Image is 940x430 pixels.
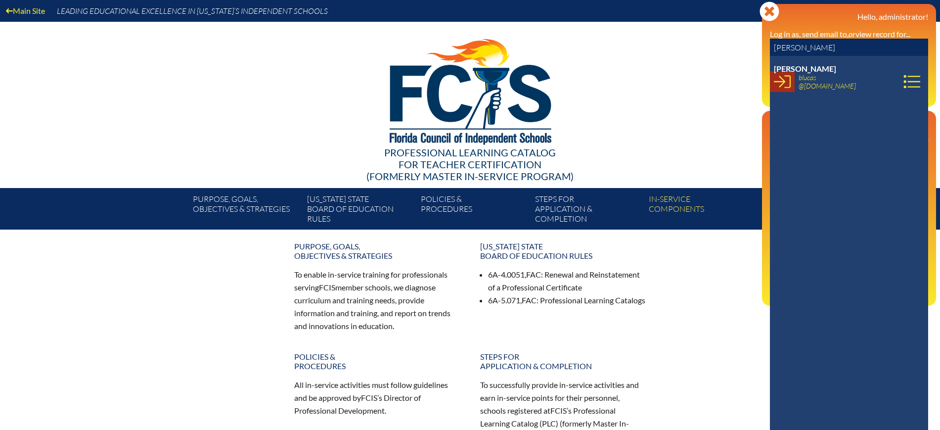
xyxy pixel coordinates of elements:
span: for Teacher Certification [399,158,541,170]
a: Purpose, goals,objectives & strategies [189,192,303,230]
span: FCIS [361,393,377,402]
a: Policies &Procedures [417,192,531,230]
span: PLC [542,419,556,428]
svg: Log out [920,289,928,297]
li: 6A-5.071, : Professional Learning Catalogs [488,294,646,307]
a: Purpose, goals,objectives & strategies [288,238,466,264]
a: In-servicecomponents [645,192,759,230]
a: User infoReports [766,80,809,93]
a: Main Site [2,4,49,17]
span: [PERSON_NAME] [774,64,836,73]
i: or [849,29,855,39]
svg: Close [760,1,779,21]
label: Log in as, send email to, view record for... [770,29,910,39]
li: 6A-4.0051, : Renewal and Reinstatement of a Professional Certificate [488,268,646,294]
a: [US_STATE] StateBoard of Education rules [303,192,417,230]
a: PLC Coordinator [US_STATE] Council of Independent Schools since [DATE] [766,206,923,239]
a: [US_STATE] StateBoard of Education rules [474,238,652,264]
p: To enable in-service training for professionals serving member schools, we diagnose curriculum an... [294,268,460,332]
span: FAC [522,295,537,305]
span: FCIS [319,283,335,292]
span: FAC [526,270,541,279]
a: Director of Professional Development [US_STATE] Council of Independent Schools since [DATE] [766,242,923,275]
h3: Hello, administrator! [770,12,928,21]
img: FCISlogo221.eps [368,22,572,157]
a: Steps forapplication & completion [474,348,652,375]
a: blucas@[DOMAIN_NAME] [795,71,860,92]
p: All in-service activities must follow guidelines and be approved by ’s Director of Professional D... [294,379,460,417]
a: Steps forapplication & completion [531,192,645,230]
span: FCIS [550,406,567,415]
a: Policies &Procedures [288,348,466,375]
a: User infoEE Control Panel [766,62,842,76]
a: Email passwordEmail &password [766,153,807,185]
div: Professional Learning Catalog (formerly Master In-service Program) [185,146,755,182]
